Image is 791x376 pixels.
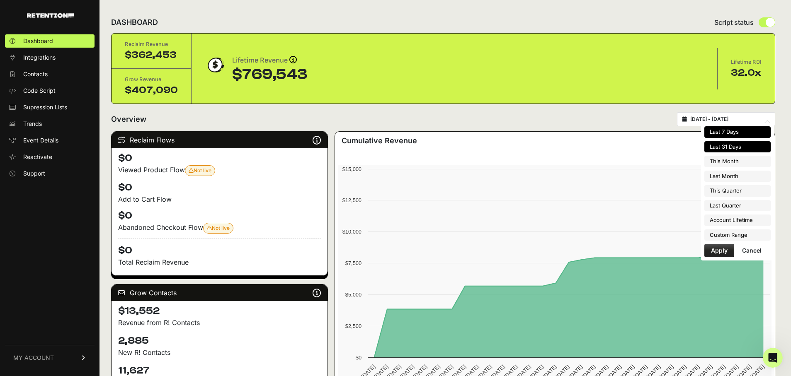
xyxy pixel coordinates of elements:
[704,126,771,138] li: Last 7 Days
[731,66,762,80] div: 32.0x
[23,103,67,111] span: Supression Lists
[356,354,362,361] text: $0
[13,354,54,362] span: MY ACCOUNT
[704,185,771,197] li: This Quarter
[704,229,771,241] li: Custom Range
[118,222,321,234] div: Abandoned Checkout Flow
[23,120,42,128] span: Trends
[704,200,771,212] li: Last Quarter
[23,136,58,145] span: Event Details
[118,165,321,176] div: Viewed Product Flow
[23,53,56,62] span: Integrations
[118,334,321,347] h4: 2,885
[125,48,178,62] div: $362,453
[763,348,783,368] iframe: Intercom live chat
[5,167,95,180] a: Support
[345,292,362,298] text: $5,000
[232,55,307,66] div: Lifetime Revenue
[189,167,211,174] span: Not live
[704,215,771,226] li: Account Lifetime
[5,150,95,164] a: Reactivate
[207,225,230,231] span: Not live
[704,141,771,153] li: Last 31 Days
[118,347,321,357] p: New R! Contacts
[5,117,95,130] a: Trends
[5,84,95,97] a: Code Script
[5,67,95,81] a: Contacts
[345,323,362,329] text: $2,500
[118,304,321,318] h4: $13,552
[704,171,771,182] li: Last Month
[5,34,95,48] a: Dashboard
[23,169,45,178] span: Support
[735,244,768,257] button: Cancel
[5,134,95,147] a: Event Details
[5,51,95,64] a: Integrations
[118,257,321,267] p: Total Reclaim Revenue
[205,55,226,75] img: dollar-coin-05c43ed7efb7bc0c12610022525b4bbbb207c7efeef5aecc26f025e68dcafac9.png
[714,17,754,27] span: Script status
[27,13,74,18] img: Retention.com
[731,58,762,66] div: Lifetime ROI
[5,101,95,114] a: Supression Lists
[118,181,321,194] h4: $0
[342,229,362,235] text: $10,000
[704,156,771,167] li: This Month
[125,75,178,84] div: Grow Revenue
[125,84,178,97] div: $407,090
[125,40,178,48] div: Reclaim Revenue
[118,194,321,204] div: Add to Cart Flow
[111,17,158,28] h2: DASHBOARD
[704,244,734,257] button: Apply
[23,153,52,161] span: Reactivate
[118,239,321,257] h4: $0
[118,152,321,165] h4: $0
[112,284,328,301] div: Grow Contacts
[342,166,362,172] text: $15,000
[23,87,56,95] span: Code Script
[342,197,362,203] text: $12,500
[23,37,53,45] span: Dashboard
[112,132,328,148] div: Reclaim Flows
[118,209,321,222] h4: $0
[118,318,321,328] p: Revenue from R! Contacts
[23,70,48,78] span: Contacts
[111,113,146,125] h2: Overview
[232,66,307,83] div: $769,543
[342,135,417,147] h3: Cumulative Revenue
[345,260,362,266] text: $7,500
[5,345,95,370] a: MY ACCOUNT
